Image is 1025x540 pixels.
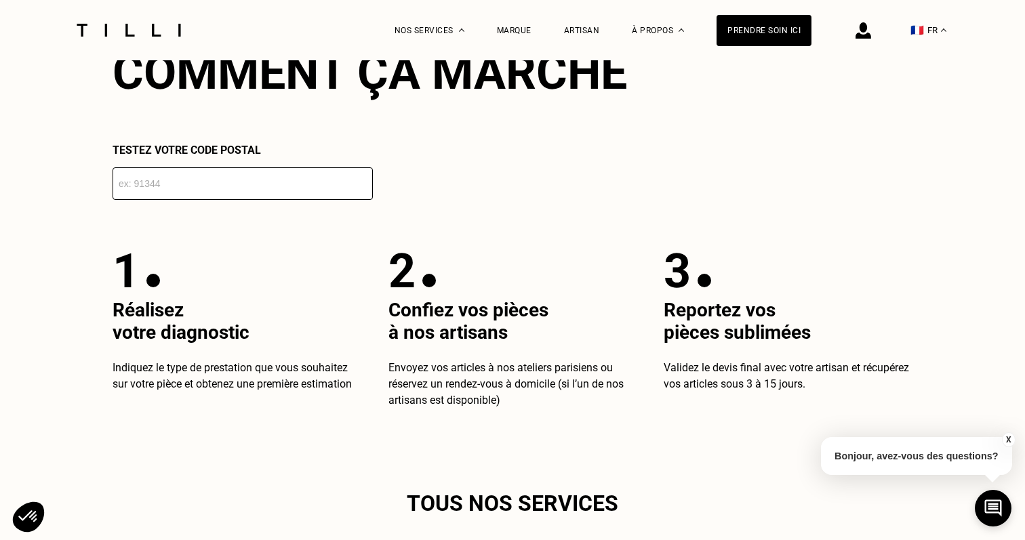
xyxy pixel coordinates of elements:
[113,243,140,299] p: 1
[459,28,464,32] img: Menu déroulant
[664,321,811,344] span: pièces sublimées
[564,26,600,35] a: Artisan
[388,321,508,344] span: à nos artisans
[910,24,924,37] span: 🇫🇷
[113,144,912,157] p: Testez votre code postal
[113,490,912,517] h2: Tous nos services
[113,45,912,100] h2: Comment ça marche
[717,15,811,46] a: Prendre soin ici
[388,361,624,407] span: Envoyez vos articles à nos ateliers parisiens ou réservez un rendez-vous à domicile (si l’un de n...
[941,28,946,32] img: menu déroulant
[664,361,909,390] span: Validez le devis final avec votre artisan et récupérez vos articles sous 3 à 15 jours.
[113,299,184,321] span: Réalisez
[113,167,373,200] input: ex: 91344
[679,28,684,32] img: Menu déroulant à propos
[856,22,871,39] img: icône connexion
[72,24,186,37] img: Logo du service de couturière Tilli
[497,26,531,35] a: Marque
[821,437,1012,475] p: Bonjour, avez-vous des questions?
[1001,432,1015,447] button: X
[388,243,416,299] p: 2
[388,299,548,321] span: Confiez vos pièces
[664,243,691,299] p: 3
[113,361,352,390] span: Indiquez le type de prestation que vous souhaitez sur votre pièce et obtenez une première estimation
[664,299,776,321] span: Reportez vos
[113,321,249,344] span: votre diagnostic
